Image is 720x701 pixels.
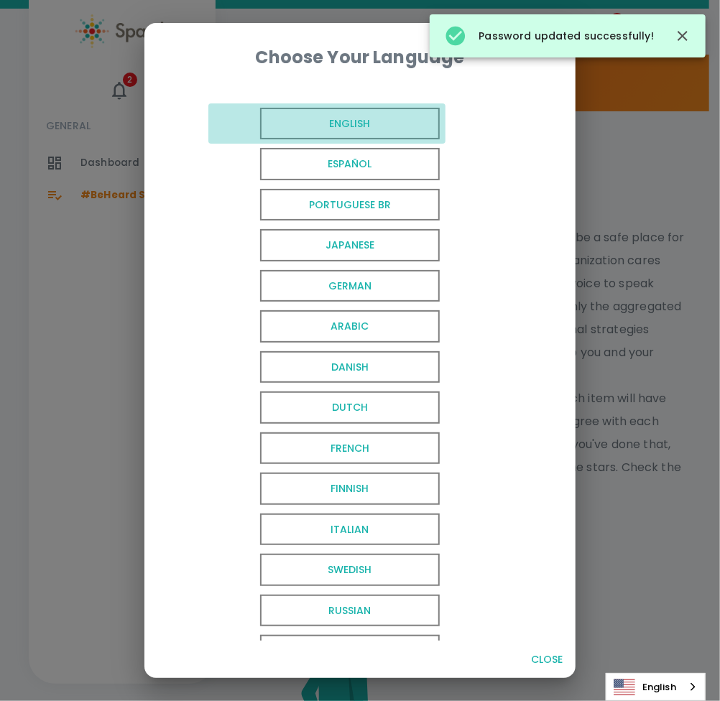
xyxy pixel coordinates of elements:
[524,646,570,673] button: Close
[260,554,440,586] span: Swedish
[208,631,446,672] button: Canadian French
[208,428,446,469] button: French
[260,473,440,505] span: Finnish
[606,673,706,701] aside: Language selected: English
[208,225,446,266] button: Japanese
[260,351,440,384] span: Danish
[208,306,446,347] button: Arabic
[260,229,440,261] span: Japanese
[260,108,440,140] span: English
[208,468,446,509] button: Finnish
[260,635,440,667] span: Canadian French
[208,185,446,226] button: Portuguese BR
[208,549,446,590] button: Swedish
[208,590,446,631] button: Russian
[260,189,440,221] span: Portuguese BR
[208,387,446,428] button: Dutch
[260,270,440,302] span: German
[260,432,440,465] span: French
[208,347,446,388] button: Danish
[260,148,440,180] span: Español
[208,103,446,144] button: English
[260,595,440,627] span: Russian
[208,509,446,550] button: Italian
[606,673,706,701] div: Language
[444,19,654,53] div: Password updated successfully!
[260,514,440,546] span: Italian
[208,144,446,185] button: Español
[260,391,440,424] span: Dutch
[208,266,446,307] button: German
[606,674,705,700] a: English
[260,310,440,343] span: Arabic
[167,46,553,69] div: Choose Your Language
